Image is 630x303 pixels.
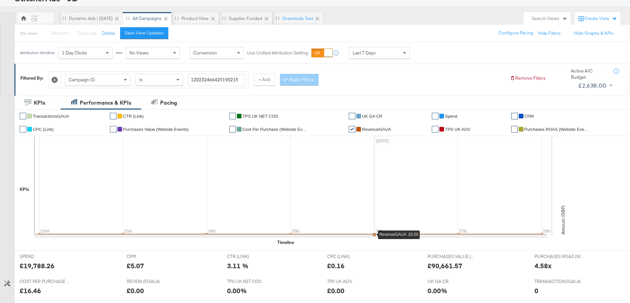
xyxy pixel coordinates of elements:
[227,253,276,260] span: CTR (LINK)
[77,30,97,36] span: Duplicate
[277,239,294,246] div: Timeline
[80,99,131,107] div: Performance & KPIs
[127,253,176,260] span: CPM
[227,286,247,295] div: 0.00%
[560,206,566,234] text: Amount (GBP)
[227,278,276,285] span: TPS UK NET COS
[188,74,245,86] input: Enter a search term
[276,16,279,20] div: Drag to reorder tab
[510,75,546,81] button: Remove Filters
[20,126,26,132] a: ✔
[242,114,278,119] span: TPS UK NET COS
[129,50,149,56] span: No Views
[535,286,538,295] div: 0
[62,16,66,20] div: Drag to reorder tab
[349,126,355,132] a: ✔
[127,278,176,285] span: REVENUEGAUA
[20,286,41,295] div: £16.46
[125,30,164,36] div: Save View Updates
[20,186,29,192] div: KPIs
[247,50,309,56] label: Use Unified Attribution Setting:
[524,127,590,132] span: Purchases ROAS (Website Events)
[353,50,376,56] span: Last 7 Days
[494,27,538,39] button: Configure Pacing
[538,30,561,36] button: Hide Filters
[133,15,161,22] div: All Campaigns
[20,31,37,36] div: This View:
[511,126,518,132] a: ✔
[428,261,462,271] div: £90,661.57
[535,261,552,271] div: 4.58x
[229,126,236,132] a: ✔
[524,114,534,119] span: CPM
[254,74,275,86] button: + Add
[127,286,144,295] div: £0.00
[445,114,457,119] span: Spend
[139,77,143,83] span: Is
[242,127,308,132] span: Cost Per Purchase (Website Events)
[222,16,226,20] div: Drag to reorder tab
[20,278,69,285] span: COST PER PURCHASE (WEBSITE EVENTS)
[584,15,617,22] div: Create View
[33,127,54,132] span: CPC (Link)
[327,253,376,260] span: CPC (LINK)
[160,99,177,107] div: Pacing
[33,114,69,119] span: TransactionsGAUA
[20,253,69,260] span: SPEND
[20,261,54,271] div: £19,788.26
[574,30,614,36] button: Hide Graphs & KPIs
[20,75,43,81] div: Filtered By:
[578,81,607,91] div: £2,638.00
[327,278,376,285] span: TPS UK AOV
[175,16,178,20] div: Drag to reorder tab
[432,113,438,119] a: ✔
[51,30,68,36] span: Rename
[20,51,55,55] div: Attribution Window:
[127,261,144,271] div: £5.07
[428,286,447,295] div: 0.00%
[349,113,355,119] a: ✔
[532,15,567,22] div: Search Views
[229,113,236,119] a: ✔
[428,253,477,260] span: PURCHASES VALUE (WEBSITE EVENTS)
[62,50,87,56] span: 1 Day Clicks
[432,126,438,132] a: ✔
[445,127,470,132] span: TPS UK AOV
[535,253,584,260] span: PURCHASES ROAS (WEBSITE EVENTS)
[110,126,116,132] a: ✔
[20,113,26,119] a: ✔
[123,127,189,132] span: Purchases Value (Website Events)
[31,17,37,23] div: CB
[126,16,130,20] div: Drag to reorder tab
[229,15,262,22] div: Supplier Funded
[511,113,518,119] a: ✔
[34,99,45,107] div: KPIs
[282,15,313,22] div: Greenbids Test
[193,50,217,56] span: Conversion
[362,114,382,119] span: UK GA CR
[181,15,209,22] div: Product View
[123,114,144,119] span: CTR (Link)
[428,278,477,285] span: UK GA CR
[110,113,116,119] a: ✔
[102,30,115,36] button: Delete
[535,278,584,285] span: TRANSACTIONSGAUA
[327,286,345,295] div: £0.00
[327,261,345,271] div: £0.16
[362,127,391,132] span: RevenueGAUA
[227,261,248,271] div: 3.11 %
[571,68,607,80] div: Active A/C Budget
[69,77,95,83] span: Campaign ID
[69,15,113,22] div: Dynamic Ads | [DATE]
